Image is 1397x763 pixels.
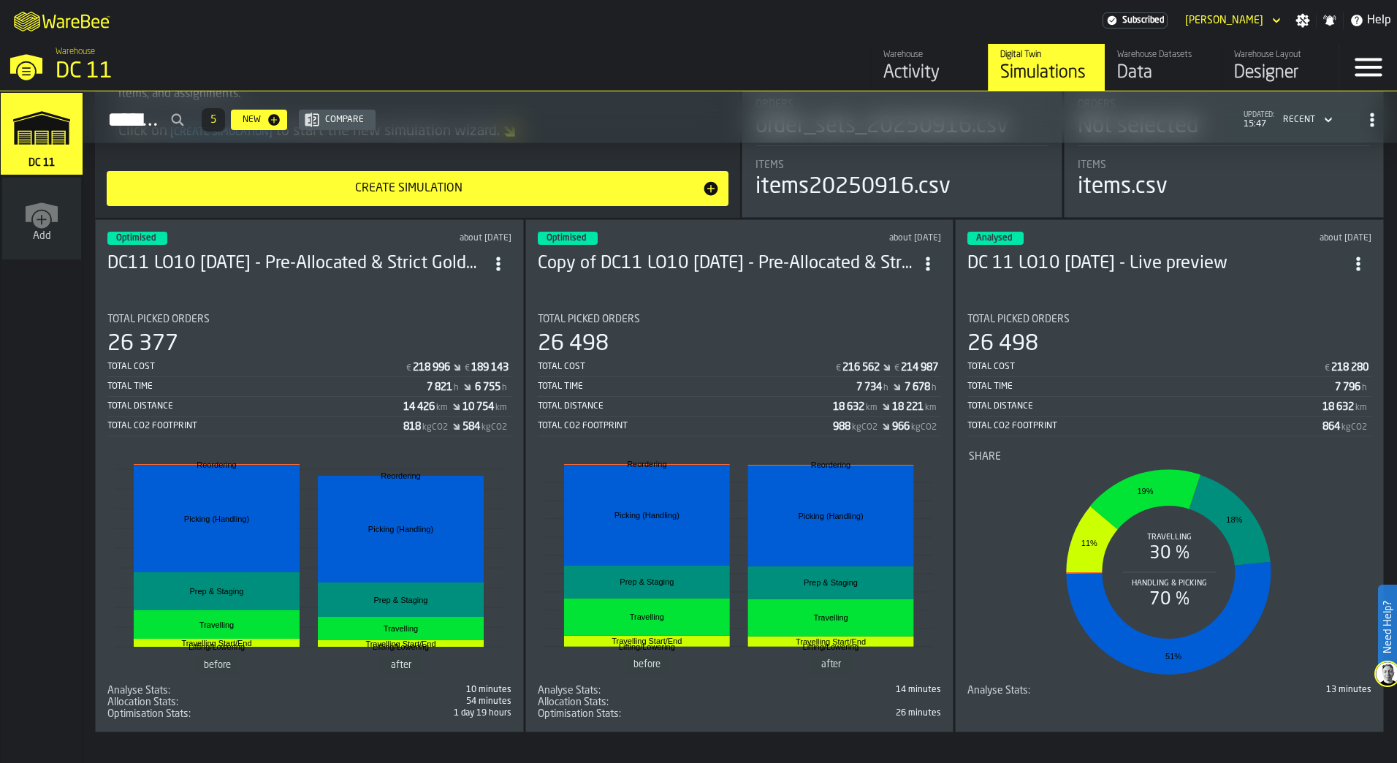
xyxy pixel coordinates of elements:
div: Title [538,708,736,720]
a: link-to-/wh/i/2e91095d-d0fa-471d-87cf-b9f7f81665fc/simulations [1,93,83,178]
span: 15:47 [1244,119,1274,129]
div: Total CO2 Footprint [538,421,834,431]
div: stat-Optimisation Stats: [538,708,942,720]
div: Stat Value [833,421,850,433]
div: Total Time [967,381,1335,392]
span: kgCO2 [852,422,878,433]
text: after [391,660,412,670]
div: Stat Value [1335,381,1360,393]
div: Title [538,696,736,708]
span: Help [1367,12,1391,29]
div: Stat Value [901,362,938,373]
div: Activity [883,61,976,85]
div: Title [538,685,736,696]
span: Total Picked Orders [538,314,640,325]
div: Stat Value [413,362,450,373]
div: DropdownMenuValue-Ahmo Smajlovic [1179,12,1284,29]
label: button-toggle-Settings [1290,13,1316,28]
div: Title [969,451,1370,463]
span: Analyse Stats: [967,685,1030,696]
a: link-to-/wh/new [2,178,81,262]
div: ItemListCard-DashboardItemContainer [955,219,1384,732]
div: ItemListCard-DashboardItemContainer [95,219,524,732]
div: 1 day 19 hours [312,708,511,718]
div: Updated: 2025-08-05, 16:23:13 Created: 2024-08-19, 07:56:06 [340,233,511,243]
text: before [204,660,231,670]
h2: button-Simulations [83,91,1397,143]
div: stat-Analyse Stats: [107,685,511,696]
div: Stat Value [892,401,924,413]
span: 2 553 150 [107,708,511,720]
div: Stat Value [403,421,421,433]
span: Analysed [976,234,1012,243]
a: link-to-/wh/i/2e91095d-d0fa-471d-87cf-b9f7f81665fc/feed/ [871,44,988,91]
text: after [821,660,842,670]
div: Stat Value [842,362,880,373]
div: stat-Total Picked Orders [538,314,942,436]
button: button-Create Simulation [107,171,728,206]
span: kgCO2 [481,422,507,433]
h3: DC11 LO10 [DATE] - Pre-Allocated & Strict Golden Zone [107,252,485,276]
div: 13 minutes [1173,685,1371,695]
span: Subscribed [1122,15,1164,26]
div: Warehouse Layout [1234,50,1327,60]
div: 14 minutes [742,685,941,695]
span: Analyse Stats: [538,685,601,696]
div: Total Distance [107,401,403,411]
span: kgCO2 [422,422,448,433]
label: Need Help? [1379,586,1396,668]
div: ItemListCard-DashboardItemContainer [525,219,954,732]
text: before [633,660,661,670]
div: Stat Value [856,381,882,393]
span: € [894,363,899,373]
span: Allocation Stats: [538,696,609,708]
div: Copy of DC11 LO10 2024-08-14 - Pre-Allocated & Strict Golden Zone [538,252,916,276]
div: Total CO2 Footprint [107,421,403,431]
div: Compare [319,115,370,125]
div: Title [107,685,306,696]
div: 26 377 [107,331,178,357]
div: DropdownMenuValue-4 [1283,115,1315,125]
div: Updated: 2025-08-04, 12:32:45 Created: 2024-10-04, 10:22:42 [1199,233,1371,243]
div: Stat Value [471,362,509,373]
span: h [883,383,888,393]
span: Add [33,230,51,242]
div: Title [107,696,306,708]
a: link-to-/wh/i/2e91095d-d0fa-471d-87cf-b9f7f81665fc/settings/billing [1103,12,1168,29]
div: Stat Value [427,381,452,393]
span: € [406,363,411,373]
span: Items [1078,159,1106,171]
div: Title [107,708,306,720]
span: km [1355,403,1367,413]
a: link-to-/wh/i/2e91095d-d0fa-471d-87cf-b9f7f81665fc/simulations [988,44,1105,91]
div: Total Time [538,381,857,392]
div: Warehouse Datasets [1117,50,1210,60]
div: Total CO2 Footprint [967,421,1322,431]
span: Items [755,159,784,171]
div: Title [967,314,1371,325]
div: Title [538,314,942,325]
div: Total Distance [967,401,1322,411]
div: status-3 2 [967,232,1024,245]
div: Title [107,314,511,325]
div: 26 498 [967,331,1038,357]
span: Warehouse [56,47,95,57]
div: Menu Subscription [1103,12,1168,29]
span: 25 531 [538,708,942,720]
span: h [932,383,937,393]
div: Title [1078,159,1371,171]
a: link-to-/wh/i/2e91095d-d0fa-471d-87cf-b9f7f81665fc/data [1105,44,1222,91]
span: Total Picked Orders [107,314,210,325]
span: kgCO2 [911,422,937,433]
span: Optimisation Stats: [538,708,621,720]
div: 54 minutes [312,696,511,707]
span: h [454,383,459,393]
section: card-SimulationDashboardCard-optimised [107,302,511,720]
div: stat-Allocation Stats: [538,696,942,708]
